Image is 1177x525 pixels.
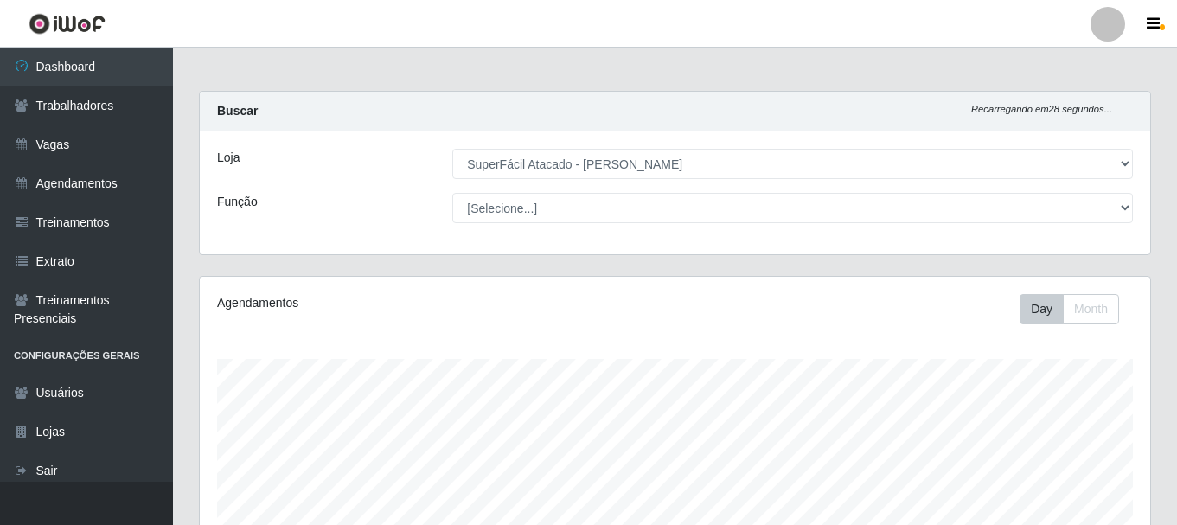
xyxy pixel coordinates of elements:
[217,149,240,167] label: Loja
[29,13,106,35] img: CoreUI Logo
[971,104,1112,114] i: Recarregando em 28 segundos...
[1020,294,1133,324] div: Toolbar with button groups
[1020,294,1064,324] button: Day
[1020,294,1119,324] div: First group
[217,294,584,312] div: Agendamentos
[1063,294,1119,324] button: Month
[217,104,258,118] strong: Buscar
[217,193,258,211] label: Função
